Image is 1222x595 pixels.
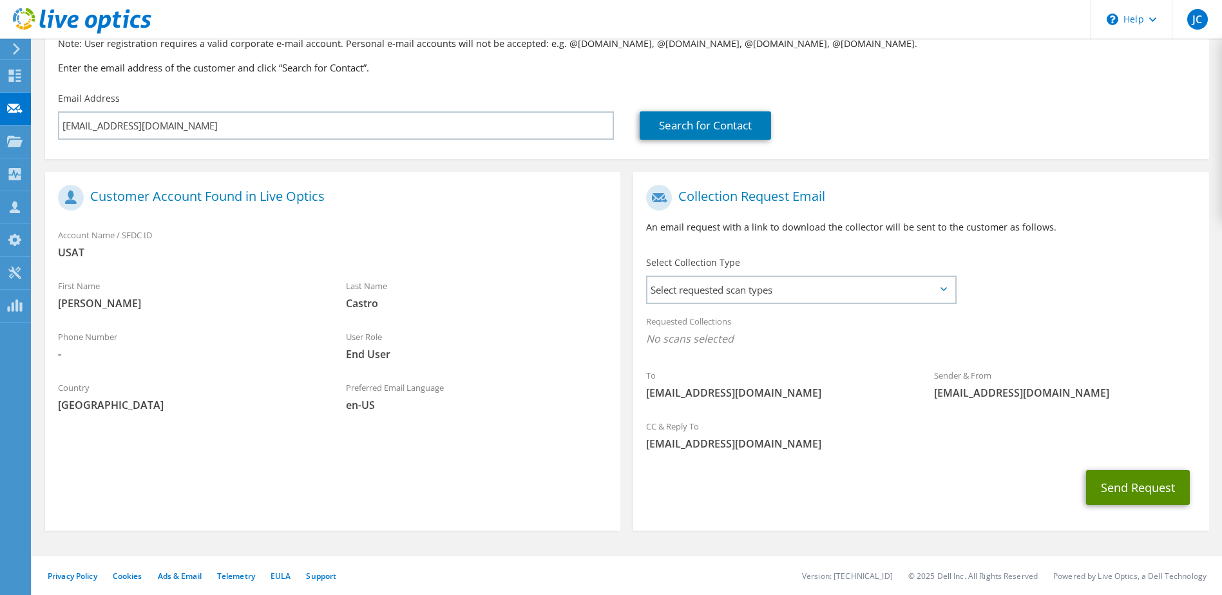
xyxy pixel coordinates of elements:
[346,347,608,361] span: End User
[306,571,336,581] a: Support
[58,296,320,310] span: [PERSON_NAME]
[346,398,608,412] span: en-US
[646,185,1189,211] h1: Collection Request Email
[333,272,621,317] div: Last Name
[45,323,333,368] div: Phone Number
[1187,9,1208,30] span: JC
[647,277,954,303] span: Select requested scan types
[633,413,1208,457] div: CC & Reply To
[58,37,1196,51] p: Note: User registration requires a valid corporate e-mail account. Personal e-mail accounts will ...
[113,571,142,581] a: Cookies
[908,571,1038,581] li: © 2025 Dell Inc. All Rights Reserved
[45,374,333,419] div: Country
[333,374,621,419] div: Preferred Email Language
[58,398,320,412] span: [GEOGRAPHIC_DATA]
[158,571,202,581] a: Ads & Email
[640,111,771,140] a: Search for Contact
[346,296,608,310] span: Castro
[58,61,1196,75] h3: Enter the email address of the customer and click “Search for Contact”.
[646,386,908,400] span: [EMAIL_ADDRESS][DOMAIN_NAME]
[58,185,601,211] h1: Customer Account Found in Live Optics
[58,347,320,361] span: -
[646,256,740,269] label: Select Collection Type
[45,272,333,317] div: First Name
[271,571,291,581] a: EULA
[48,571,97,581] a: Privacy Policy
[1107,14,1118,25] svg: \n
[646,220,1196,234] p: An email request with a link to download the collector will be sent to the customer as follows.
[333,323,621,368] div: User Role
[646,437,1196,451] span: [EMAIL_ADDRESS][DOMAIN_NAME]
[934,386,1196,400] span: [EMAIL_ADDRESS][DOMAIN_NAME]
[633,362,921,406] div: To
[58,92,120,105] label: Email Address
[1086,470,1190,505] button: Send Request
[633,308,1208,355] div: Requested Collections
[58,245,607,260] span: USAT
[646,332,1196,346] span: No scans selected
[802,571,893,581] li: Version: [TECHNICAL_ID]
[1053,571,1207,581] li: Powered by Live Optics, a Dell Technology
[217,571,255,581] a: Telemetry
[921,362,1209,406] div: Sender & From
[45,222,620,266] div: Account Name / SFDC ID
